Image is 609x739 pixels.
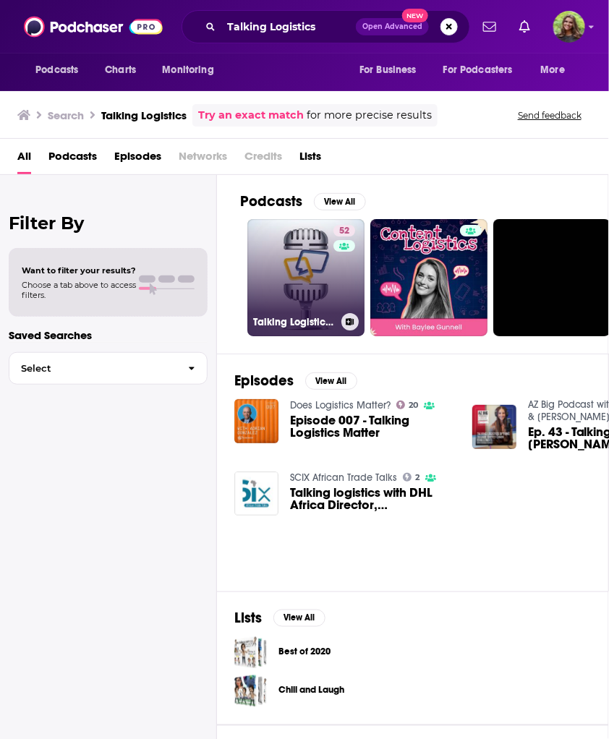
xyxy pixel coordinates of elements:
a: Podcasts [48,145,97,174]
span: Podcasts [35,60,78,80]
a: Chill and Laugh [278,683,344,699]
span: New [402,9,428,22]
a: 52 [333,225,355,236]
img: Episode 007 - Talking Logistics Matter [234,399,278,443]
h2: Filter By [9,213,208,234]
input: Search podcasts, credits, & more... [221,15,356,38]
button: Show profile menu [553,11,585,43]
a: Charts [95,56,145,84]
button: Open AdvancedNew [356,18,429,35]
a: Try an exact match [198,107,304,124]
img: Talking logistics with DHL Africa Director, Jeff Phiri [234,471,278,516]
a: Does Logistics Matter? [290,399,391,411]
span: Networks [179,145,227,174]
span: 2 [415,474,420,481]
span: Open Advanced [362,23,422,30]
a: Episode 007 - Talking Logistics Matter [290,414,455,439]
button: View All [305,372,357,390]
button: Select [9,352,208,385]
a: Lists [299,145,321,174]
button: open menu [434,56,534,84]
span: 52 [339,224,349,239]
a: ListsView All [234,610,325,628]
span: Want to filter your results? [22,265,136,275]
h2: Podcasts [240,192,302,210]
a: EpisodesView All [234,372,357,390]
img: Podchaser - Follow, Share and Rate Podcasts [24,13,163,40]
a: 2 [403,473,420,482]
img: Ep. 43 - Talking Logistics with Teresa Turner [472,405,516,449]
span: Choose a tab above to access filters. [22,280,136,300]
a: Show notifications dropdown [514,14,536,39]
span: More [541,60,566,80]
span: for more precise results [307,107,432,124]
span: For Podcasters [443,60,513,80]
a: 20 [396,401,419,409]
span: 20 [409,402,418,409]
a: 52Talking Logistics Podcasts [247,219,365,336]
a: PodcastsView All [240,192,366,210]
button: open menu [152,56,232,84]
span: Monitoring [162,60,213,80]
h2: Episodes [234,372,294,390]
a: Chill and Laugh [234,675,267,707]
button: open menu [349,56,435,84]
span: Charts [105,60,136,80]
div: Search podcasts, credits, & more... [182,10,470,43]
a: All [17,145,31,174]
button: open menu [531,56,584,84]
span: For Business [359,60,417,80]
span: Select [9,364,176,373]
p: Saved Searches [9,328,208,342]
h2: Lists [234,610,262,628]
span: Credits [244,145,282,174]
button: open menu [25,56,97,84]
a: Talking logistics with DHL Africa Director, Jeff Phiri [290,487,455,511]
span: Logged in as reagan34226 [553,11,585,43]
a: Show notifications dropdown [477,14,502,39]
a: Best of 2020 [278,644,331,660]
button: View All [273,610,325,627]
h3: Talking Logistics [101,108,187,122]
a: Episodes [114,145,161,174]
button: Send feedback [514,109,586,121]
a: SCIX African Trade Talks [290,471,397,484]
a: Best of 2020 [234,636,267,669]
h3: Search [48,108,84,122]
h3: Talking Logistics Podcasts [253,316,336,328]
button: View All [314,193,366,210]
span: Talking logistics with DHL Africa Director, [PERSON_NAME] [290,487,455,511]
img: User Profile [553,11,585,43]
